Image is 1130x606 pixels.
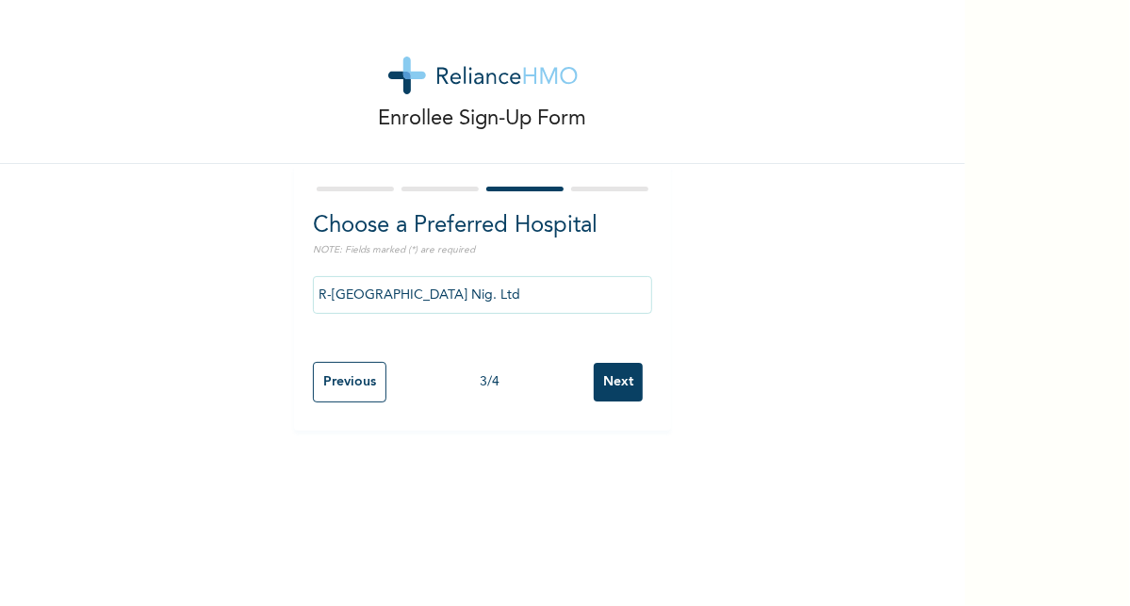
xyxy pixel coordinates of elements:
[379,104,587,135] p: Enrollee Sign-Up Form
[313,243,652,257] p: NOTE: Fields marked (*) are required
[313,276,652,314] input: Search by name, address or governorate
[313,362,386,402] input: Previous
[388,57,578,94] img: logo
[313,209,652,243] h2: Choose a Preferred Hospital
[386,372,594,392] div: 3 / 4
[594,363,643,401] input: Next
